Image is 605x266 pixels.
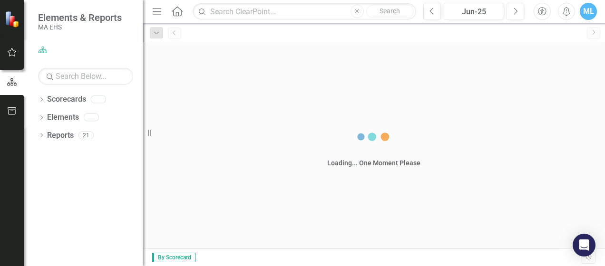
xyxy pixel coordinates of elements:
[152,253,195,262] span: By Scorecard
[366,5,414,18] button: Search
[47,130,74,141] a: Reports
[580,3,597,20] button: ML
[38,12,122,23] span: Elements & Reports
[38,68,133,85] input: Search Below...
[5,11,21,28] img: ClearPoint Strategy
[38,23,122,31] small: MA EHS
[193,3,416,20] input: Search ClearPoint...
[47,94,86,105] a: Scorecards
[573,234,595,256] div: Open Intercom Messenger
[78,131,94,139] div: 21
[47,112,79,123] a: Elements
[447,6,501,18] div: Jun-25
[444,3,504,20] button: Jun-25
[327,158,420,168] div: Loading... One Moment Please
[380,7,400,15] span: Search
